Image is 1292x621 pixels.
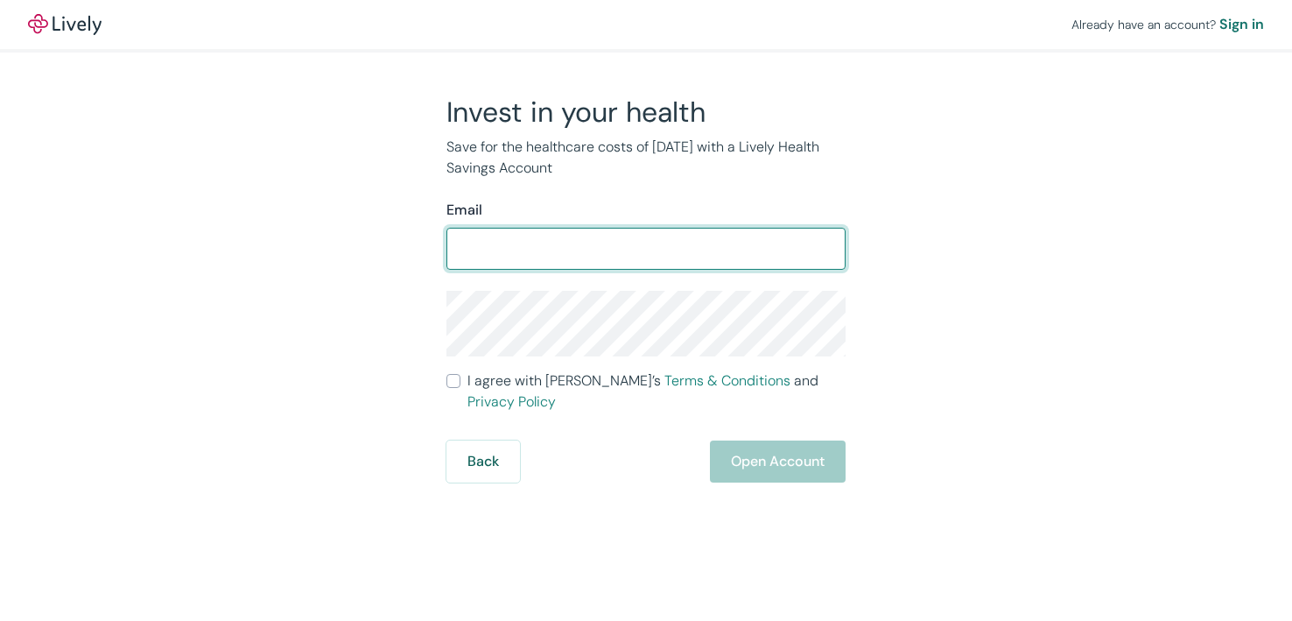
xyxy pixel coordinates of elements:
a: Privacy Policy [467,392,556,411]
div: Already have an account? [1071,14,1264,35]
a: Terms & Conditions [664,371,790,390]
a: Sign in [1219,14,1264,35]
label: Email [446,200,482,221]
h2: Invest in your health [446,95,846,130]
button: Back [446,441,520,483]
img: Lively [28,14,102,35]
a: LivelyLively [28,14,102,35]
p: Save for the healthcare costs of [DATE] with a Lively Health Savings Account [446,137,846,179]
span: I agree with [PERSON_NAME]’s and [467,370,846,413]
